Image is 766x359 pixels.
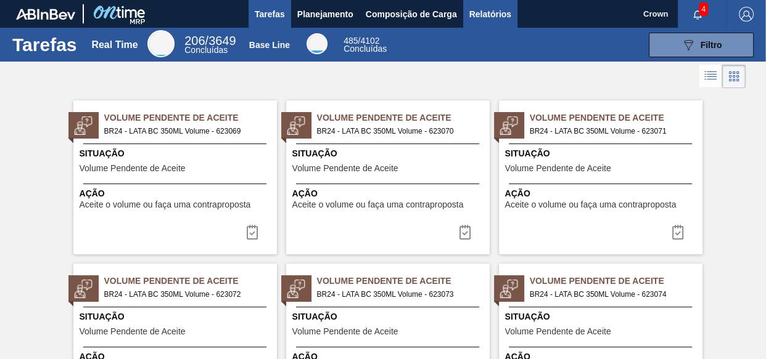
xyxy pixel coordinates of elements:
div: Real Time [147,30,175,57]
span: Volume Pendente de Aceite [530,275,702,288]
span: Ação [505,187,699,200]
span: Situação [80,310,274,323]
span: BR24 - LATA BC 350ML Volume - 623074 [530,288,693,301]
div: Completar tarefa: 30101191 [663,220,693,244]
span: 206 [184,34,205,47]
span: Aceite o volume ou faça uma contraproposta [80,200,251,209]
span: Volume Pendente de Aceite [80,164,186,173]
div: Real Time [91,39,138,50]
span: Composição de Carga [366,7,457,22]
button: icon-task-complete [450,220,480,244]
img: status [500,280,518,298]
img: icon-task-complete [670,225,685,240]
button: icon-task-complete [663,220,693,244]
span: Ação [292,187,487,200]
img: status [500,116,518,135]
span: Aceite o volume ou faça uma contraproposta [292,200,464,209]
img: TNhmsLtSVTkK8tSr43FrP2fwEKptu5GPRR3wAAAABJRU5ErkJggg== [16,9,75,20]
span: Situação [505,310,699,323]
span: Ação [80,187,274,200]
span: Situação [505,147,699,160]
h1: Tarefas [12,38,77,52]
button: icon-task-complete [237,220,267,244]
span: Relatórios [469,7,511,22]
div: Base Line [249,40,290,50]
span: Volume Pendente de Aceite [317,111,490,124]
div: Real Time [184,36,236,54]
span: BR24 - LATA BC 350ML Volume - 623072 [104,288,267,301]
div: Base Line [307,33,327,54]
img: Logout [739,7,754,22]
span: Concluídas [344,44,387,54]
span: Volume Pendente de Aceite [530,111,702,124]
img: icon-task-complete [245,225,260,240]
span: Volume Pendente de Aceite [80,327,186,336]
button: Notificações [678,6,717,23]
span: Situação [80,147,274,160]
span: / 3649 [184,34,236,47]
span: Volume Pendente de Aceite [292,327,398,336]
img: status [74,280,93,298]
img: status [74,116,93,135]
span: BR24 - LATA BC 350ML Volume - 623070 [317,124,480,138]
span: Volume Pendente de Aceite [104,275,277,288]
span: Situação [292,147,487,160]
span: Tarefas [255,7,285,22]
span: BR24 - LATA BC 350ML Volume - 623073 [317,288,480,301]
div: Visão em Lista [699,65,722,88]
span: Filtro [701,40,722,50]
span: 485 [344,36,358,46]
button: Filtro [649,33,754,57]
span: BR24 - LATA BC 350ML Volume - 623071 [530,124,693,138]
span: Volume Pendente de Aceite [317,275,490,288]
div: Completar tarefa: 30101190 [450,220,480,244]
span: Volume Pendente de Aceite [292,164,398,173]
img: status [287,116,305,135]
span: Volume Pendente de Aceite [505,164,611,173]
span: Aceite o volume ou faça uma contraproposta [505,200,677,209]
span: Volume Pendente de Aceite [104,111,277,124]
img: icon-task-complete [458,225,472,240]
span: Situação [292,310,487,323]
div: Visão em Cards [722,65,746,88]
span: / 4102 [344,36,379,46]
span: Concluídas [184,45,228,55]
img: status [287,280,305,298]
span: Volume Pendente de Aceite [505,327,611,336]
div: Completar tarefa: 30101189 [237,220,267,244]
span: BR24 - LATA BC 350ML Volume - 623069 [104,124,267,138]
div: Base Line [344,37,387,53]
span: 4 [699,2,708,16]
span: Planejamento [297,7,353,22]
